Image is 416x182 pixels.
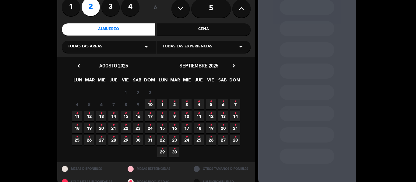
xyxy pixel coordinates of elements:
[72,135,82,145] span: 25
[234,108,236,118] i: •
[198,120,200,130] i: •
[173,132,175,142] i: •
[189,162,255,175] div: OTROS TAMAÑOS DIPONIBLES
[112,108,115,118] i: •
[112,120,115,130] i: •
[108,111,118,121] span: 14
[137,108,139,118] i: •
[222,120,224,130] i: •
[149,120,151,130] i: •
[182,135,192,145] span: 24
[97,77,107,87] span: MIE
[76,120,78,130] i: •
[198,132,200,142] i: •
[173,97,175,106] i: •
[217,77,227,87] span: SAB
[157,123,167,133] span: 15
[144,77,154,87] span: DOM
[161,108,163,118] i: •
[149,132,151,142] i: •
[198,97,200,106] i: •
[96,99,106,109] span: 6
[234,120,236,130] i: •
[169,123,179,133] span: 16
[108,123,118,133] span: 21
[157,111,167,121] span: 8
[218,99,228,109] span: 6
[169,147,179,157] span: 30
[84,123,94,133] span: 19
[170,77,180,87] span: MAR
[137,120,139,130] i: •
[194,111,204,121] span: 11
[121,111,131,121] span: 15
[84,111,94,121] span: 12
[133,135,143,145] span: 30
[96,123,106,133] span: 20
[145,88,155,98] span: 3
[169,135,179,145] span: 23
[133,111,143,121] span: 16
[88,132,90,142] i: •
[132,77,142,87] span: SAB
[137,132,139,142] i: •
[198,108,200,118] i: •
[145,123,155,133] span: 24
[100,108,102,118] i: •
[96,135,106,145] span: 27
[100,132,102,142] i: •
[194,77,204,87] span: JUE
[222,108,224,118] i: •
[143,43,150,50] i: arrow_drop_down
[133,123,143,133] span: 23
[230,123,240,133] span: 21
[157,23,251,36] div: Cena
[73,77,83,87] span: LUN
[218,135,228,145] span: 27
[161,144,163,154] i: •
[121,135,131,145] span: 29
[210,97,212,106] i: •
[112,132,115,142] i: •
[157,99,167,109] span: 1
[76,63,82,69] i: chevron_left
[230,99,240,109] span: 7
[173,120,175,130] i: •
[84,99,94,109] span: 5
[149,108,151,118] i: •
[179,63,218,69] span: septiembre 2025
[163,44,212,50] span: Todas las experiencias
[68,44,102,50] span: Todas las áreas
[88,120,90,130] i: •
[108,135,118,145] span: 28
[96,111,106,121] span: 13
[206,111,216,121] span: 12
[145,135,155,145] span: 31
[108,99,118,109] span: 7
[237,43,245,50] i: arrow_drop_down
[185,97,188,106] i: •
[120,77,130,87] span: VIE
[206,135,216,145] span: 26
[72,111,82,121] span: 11
[182,77,192,87] span: MIE
[108,77,118,87] span: JUE
[182,99,192,109] span: 3
[169,99,179,109] span: 2
[149,97,151,106] i: •
[72,123,82,133] span: 18
[85,77,95,87] span: MAR
[121,88,131,98] span: 1
[185,108,188,118] i: •
[161,120,163,130] i: •
[72,99,82,109] span: 4
[57,162,123,175] div: MESAS DISPONIBLES
[84,135,94,145] span: 26
[230,135,240,145] span: 28
[206,99,216,109] span: 5
[121,99,131,109] span: 8
[185,132,188,142] i: •
[222,132,224,142] i: •
[76,132,78,142] i: •
[99,63,128,69] span: agosto 2025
